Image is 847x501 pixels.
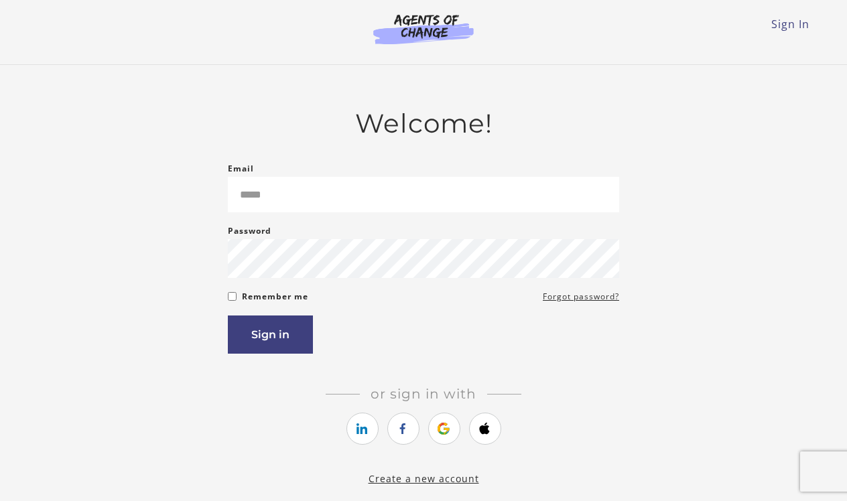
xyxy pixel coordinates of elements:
[469,413,501,445] a: https://courses.thinkific.com/users/auth/apple?ss%5Breferral%5D=&ss%5Buser_return_to%5D=&ss%5Bvis...
[228,223,271,239] label: Password
[346,413,379,445] a: https://courses.thinkific.com/users/auth/linkedin?ss%5Breferral%5D=&ss%5Buser_return_to%5D=&ss%5B...
[360,386,487,402] span: Or sign in with
[771,17,809,31] a: Sign In
[543,289,619,305] a: Forgot password?
[228,161,254,177] label: Email
[359,13,488,44] img: Agents of Change Logo
[228,108,619,139] h2: Welcome!
[242,289,308,305] label: Remember me
[228,315,313,354] button: Sign in
[428,413,460,445] a: https://courses.thinkific.com/users/auth/google?ss%5Breferral%5D=&ss%5Buser_return_to%5D=&ss%5Bvi...
[387,413,419,445] a: https://courses.thinkific.com/users/auth/facebook?ss%5Breferral%5D=&ss%5Buser_return_to%5D=&ss%5B...
[369,472,479,485] a: Create a new account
